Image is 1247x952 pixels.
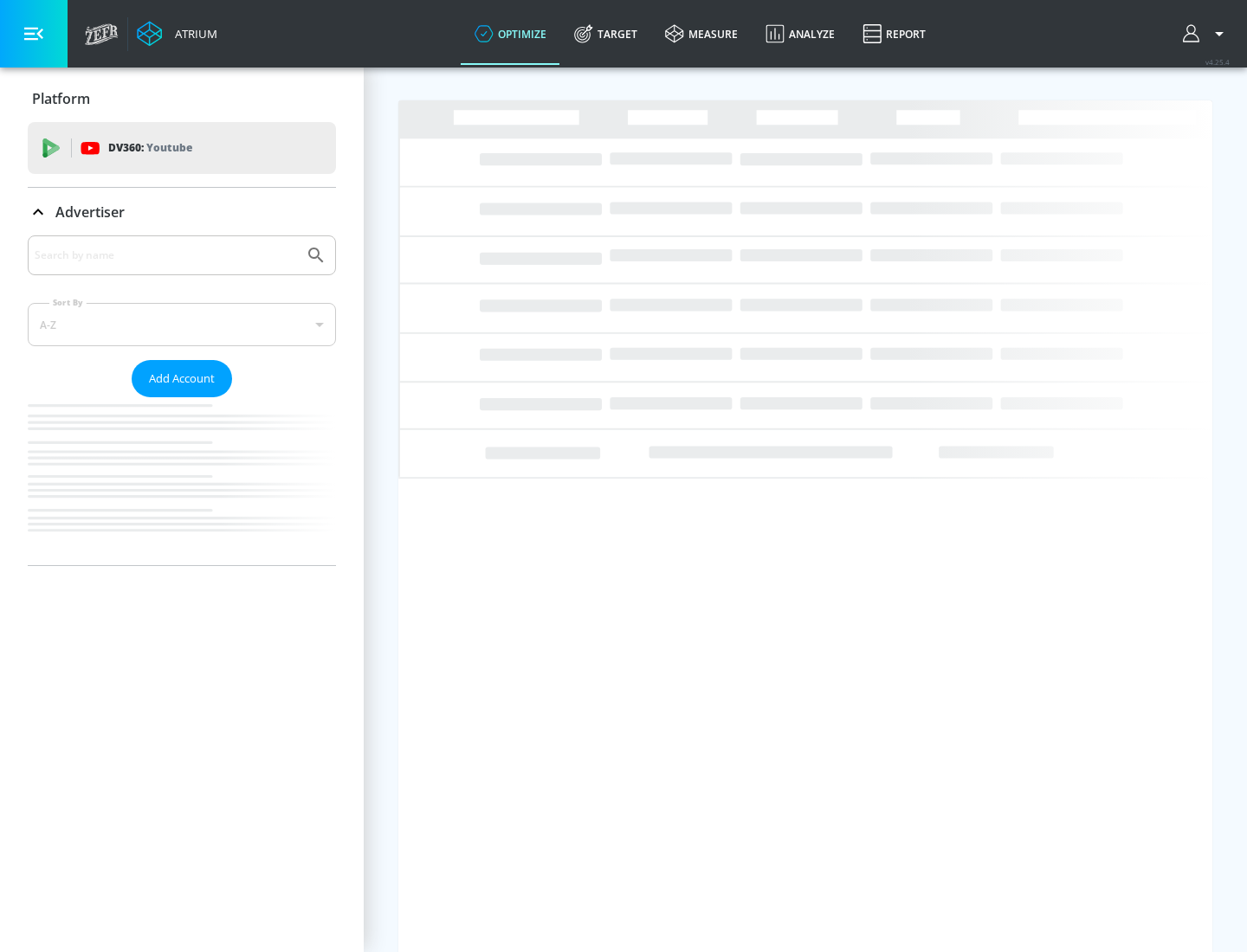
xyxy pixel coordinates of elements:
[849,3,940,65] a: Report
[149,369,215,389] span: Add Account
[137,21,217,47] a: Atrium
[28,303,336,346] div: A-Z
[32,89,90,108] p: Platform
[28,235,336,565] div: Advertiser
[49,297,87,308] label: Sort By
[1205,57,1230,67] span: v 4.25.4
[28,397,336,565] nav: list of Advertiser
[108,138,192,158] p: DV360:
[146,138,192,157] p: Youtube
[28,122,336,174] div: DV360: Youtube
[461,3,560,65] a: optimize
[132,360,232,397] button: Add Account
[651,3,752,65] a: measure
[168,26,217,42] div: Atrium
[28,188,336,236] div: Advertiser
[28,74,336,123] div: Platform
[752,3,849,65] a: Analyze
[55,203,125,222] p: Advertiser
[35,244,297,267] input: Search by name
[560,3,651,65] a: Target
